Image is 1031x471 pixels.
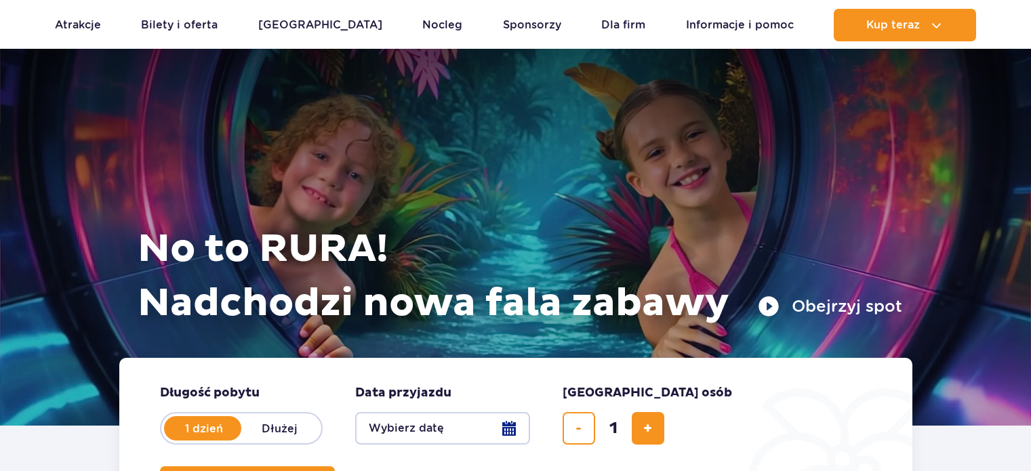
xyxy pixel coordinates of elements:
button: Wybierz datę [355,412,530,445]
button: Obejrzyj spot [758,295,902,317]
span: Długość pobytu [160,385,260,401]
input: liczba biletów [597,412,630,445]
label: Dłużej [241,414,319,443]
a: Sponsorzy [503,9,561,41]
span: Kup teraz [866,19,920,31]
h1: No to RURA! Nadchodzi nowa fala zabawy [138,222,902,331]
label: 1 dzień [165,414,243,443]
a: Dla firm [601,9,645,41]
button: dodaj bilet [632,412,664,445]
button: usuń bilet [563,412,595,445]
span: [GEOGRAPHIC_DATA] osób [563,385,732,401]
span: Data przyjazdu [355,385,451,401]
a: Atrakcje [55,9,101,41]
button: Kup teraz [834,9,976,41]
a: Bilety i oferta [141,9,218,41]
a: [GEOGRAPHIC_DATA] [258,9,382,41]
a: Nocleg [422,9,462,41]
a: Informacje i pomoc [686,9,794,41]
